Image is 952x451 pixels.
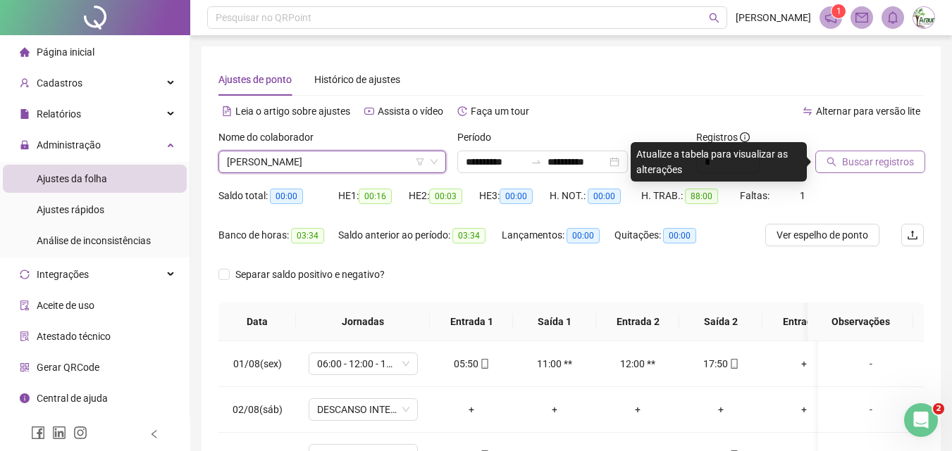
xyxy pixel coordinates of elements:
div: H. TRAB.: [641,188,740,204]
button: Ver espelho de ponto [765,224,879,246]
div: HE 2: [409,188,479,204]
span: DESCANSO INTER-JORNADA [317,399,409,420]
span: Análise de inconsistências [37,235,151,246]
div: Banco de horas: [218,227,338,243]
span: 00:03 [429,189,462,204]
span: notification [824,11,837,24]
span: Ajustes da folha [37,173,107,184]
span: Ajustes rápidos [37,204,104,215]
th: Jornadas [296,303,430,341]
span: user-add [20,78,30,88]
div: + [774,402,834,417]
span: instagram [73,426,87,440]
div: + [524,402,585,417]
span: history [457,106,467,116]
span: Relatórios [37,108,81,120]
span: 00:00 [588,189,621,204]
span: Faltas: [740,190,772,201]
div: 05:50 [441,356,502,371]
span: search [709,13,719,23]
span: Página inicial [37,46,94,58]
th: Data [218,303,296,341]
span: Ver espelho de ponto [777,227,868,243]
span: linkedin [52,426,66,440]
span: Integrações [37,269,89,280]
span: swap [803,106,812,116]
span: Ajustes de ponto [218,74,292,85]
span: Registros [696,129,750,145]
span: 01/08(sex) [233,358,282,369]
span: swap-right [531,156,542,167]
span: 00:00 [567,228,600,243]
div: - [829,402,913,417]
span: solution [20,331,30,341]
div: H. NOT.: [550,188,641,204]
span: mobile [478,359,490,369]
div: + [441,402,502,417]
span: info-circle [740,132,750,142]
span: upload [907,229,918,241]
span: [PERSON_NAME] [736,10,811,25]
th: Entrada 3 [762,303,846,341]
div: HE 1: [338,188,409,204]
div: Saldo anterior ao período: [338,227,502,243]
span: youtube [364,106,374,116]
label: Período [457,129,500,145]
span: RAFAEL DOS SANTOS FERREIRA [227,151,438,172]
span: to [531,156,542,167]
span: lock [20,140,30,150]
label: Nome do colaborador [218,129,323,145]
span: 03:34 [291,228,324,243]
span: 88:00 [685,189,718,204]
span: 02/08(sáb) [233,404,283,415]
th: Saída 1 [513,303,596,341]
th: Observações [808,303,913,341]
span: 00:16 [359,189,392,204]
span: Leia o artigo sobre ajustes [235,106,350,117]
span: info-circle [20,393,30,403]
button: Buscar registros [815,151,925,173]
span: mobile [728,359,739,369]
span: Aceite de uso [37,300,94,311]
span: Histórico de ajustes [314,74,400,85]
img: 48028 [913,7,934,28]
span: 03:34 [452,228,486,243]
span: home [20,47,30,57]
div: Atualize a tabela para visualizar as alterações [631,142,807,182]
span: Central de ajuda [37,393,108,404]
div: Saldo total: [218,188,338,204]
span: sync [20,269,30,279]
span: file [20,109,30,119]
th: Entrada 1 [430,303,513,341]
span: 00:00 [270,189,303,204]
div: - [829,356,913,371]
th: Entrada 2 [596,303,679,341]
span: bell [886,11,899,24]
span: search [827,157,836,167]
span: 1 [800,190,805,201]
div: 17:50 [691,356,751,371]
span: Faça um tour [471,106,529,117]
span: 00:00 [663,228,696,243]
span: Separar saldo positivo e negativo? [230,267,390,282]
div: + [774,356,834,371]
span: facebook [31,426,45,440]
span: 2 [933,403,944,414]
span: file-text [222,106,232,116]
div: Lançamentos: [502,227,614,243]
span: Assista o vídeo [378,106,443,117]
span: filter [416,158,424,166]
span: Observações [819,314,902,329]
span: audit [20,300,30,310]
span: Atestado técnico [37,331,111,342]
div: Quitações: [614,227,713,243]
th: Saída 2 [679,303,762,341]
div: + [607,402,668,417]
span: Administração [37,139,101,151]
div: HE 3: [479,188,550,204]
div: + [691,402,751,417]
span: mail [855,11,868,24]
span: left [149,429,159,439]
span: 1 [836,6,841,16]
iframe: Intercom live chat [904,403,938,437]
